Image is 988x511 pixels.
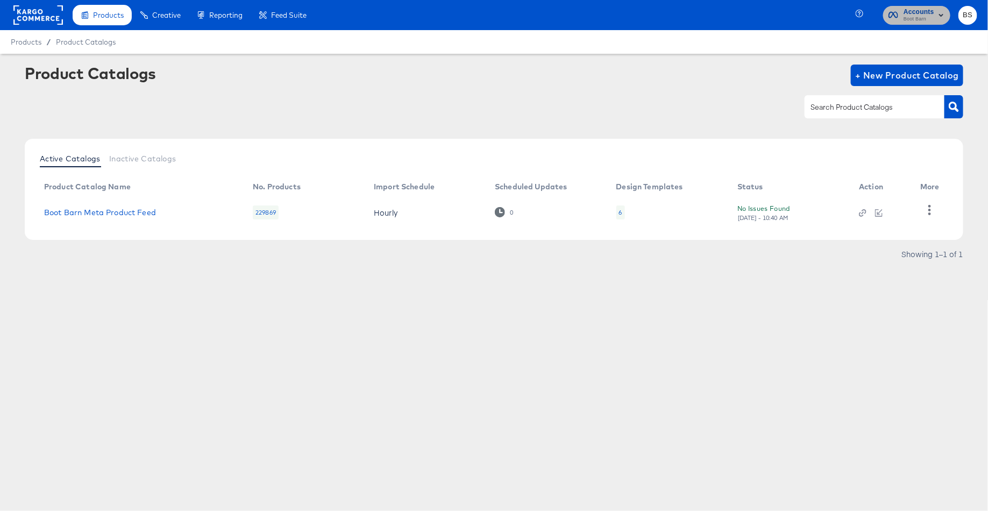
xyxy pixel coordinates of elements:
[729,179,850,196] th: Status
[209,11,243,19] span: Reporting
[41,38,56,46] span: /
[904,6,934,18] span: Accounts
[25,65,156,82] div: Product Catalogs
[44,182,131,191] div: Product Catalog Name
[904,15,934,24] span: Boot Barn
[253,205,279,219] div: 229869
[616,182,683,191] div: Design Templates
[11,38,41,46] span: Products
[109,154,176,163] span: Inactive Catalogs
[809,101,923,113] input: Search Product Catalogs
[271,11,307,19] span: Feed Suite
[883,6,950,25] button: AccountsBoot Barn
[509,209,514,216] div: 0
[616,205,625,219] div: 6
[850,179,912,196] th: Action
[851,65,963,86] button: + New Product Catalog
[44,208,156,217] a: Boot Barn Meta Product Feed
[855,68,959,83] span: + New Product Catalog
[619,208,622,217] div: 6
[963,9,973,22] span: BS
[93,11,124,19] span: Products
[56,38,116,46] a: Product Catalogs
[901,250,963,258] div: Showing 1–1 of 1
[152,11,181,19] span: Creative
[495,182,567,191] div: Scheduled Updates
[253,182,301,191] div: No. Products
[912,179,953,196] th: More
[374,182,435,191] div: Import Schedule
[495,207,514,217] div: 0
[40,154,101,163] span: Active Catalogs
[365,196,486,229] td: Hourly
[958,6,977,25] button: BS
